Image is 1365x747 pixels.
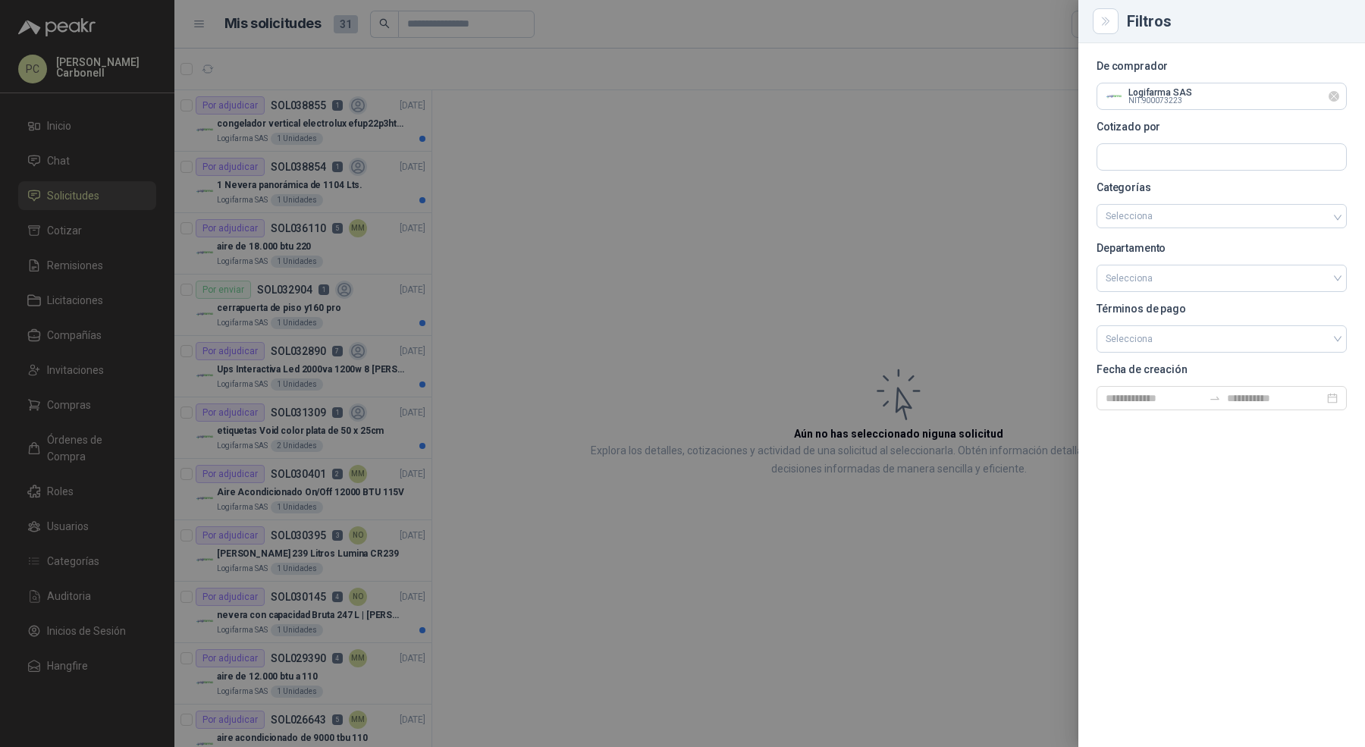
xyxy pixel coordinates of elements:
[1097,61,1347,71] p: De comprador
[1127,14,1347,29] div: Filtros
[1097,243,1347,253] p: Departamento
[1329,91,1339,102] button: Limpiar
[1209,392,1221,404] span: to
[1097,304,1347,313] p: Términos de pago
[1097,365,1347,374] p: Fecha de creación
[1097,122,1347,131] p: Cotizado por
[1209,392,1221,404] span: swap-right
[1097,183,1347,192] p: Categorías
[1097,12,1115,30] button: Close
